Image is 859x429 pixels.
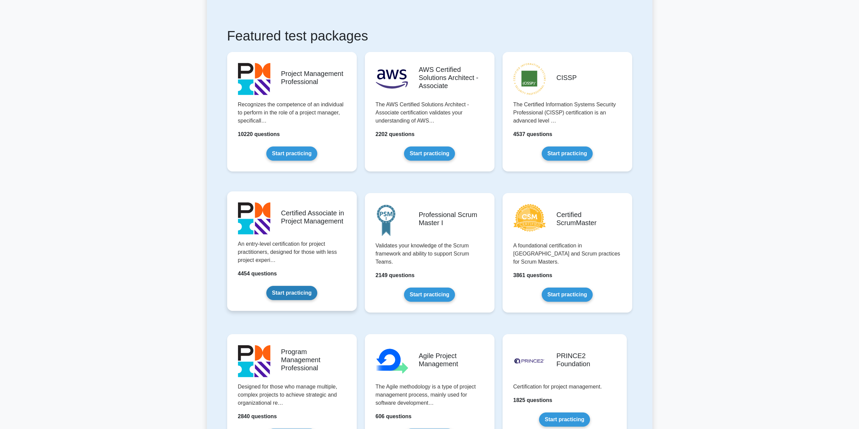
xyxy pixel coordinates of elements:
a: Start practicing [266,286,317,300]
a: Start practicing [404,288,455,302]
a: Start practicing [542,146,593,161]
a: Start practicing [404,146,455,161]
a: Start practicing [539,412,590,427]
a: Start practicing [542,288,593,302]
h1: Featured test packages [227,28,632,44]
a: Start practicing [266,146,317,161]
